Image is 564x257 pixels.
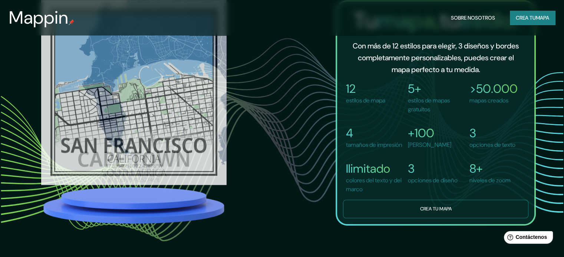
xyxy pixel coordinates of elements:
font: 5+ [408,81,421,97]
font: mapas creados [469,97,508,104]
font: Mappin [9,6,69,29]
iframe: Lanzador de widgets de ayuda [498,228,556,249]
font: niveles de zoom [469,176,511,184]
font: estilos de mapa [346,97,385,104]
font: Sobre nosotros [451,14,495,21]
font: opciones de texto [469,141,515,149]
img: pin de mapeo [69,19,75,25]
font: colores del texto y del marco [346,176,402,193]
font: tamaños de impresión [346,141,402,149]
button: Crea tumapa [510,11,555,25]
font: opciones de diseño [408,176,458,184]
font: 8+ [469,161,483,176]
button: Crea tu mapa [343,200,528,218]
font: Con más de 12 estilos para elegir, 3 diseños y bordes completamente personalizables, puedes crear... [353,41,519,74]
font: mapa [536,14,549,21]
font: 3 [469,125,476,141]
img: platform.png [41,185,227,226]
font: [PERSON_NAME] [408,141,451,149]
font: 4 [346,125,353,141]
font: estilos de mapas gratuitos [408,97,450,113]
font: Crea tu [516,14,536,21]
button: Sobre nosotros [448,11,498,25]
font: Crea tu mapa [420,206,451,212]
font: 3 [408,161,415,176]
font: Ilimitado [346,161,390,176]
font: 12 [346,81,356,97]
font: +100 [408,125,434,141]
font: >50.000 [469,81,518,97]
